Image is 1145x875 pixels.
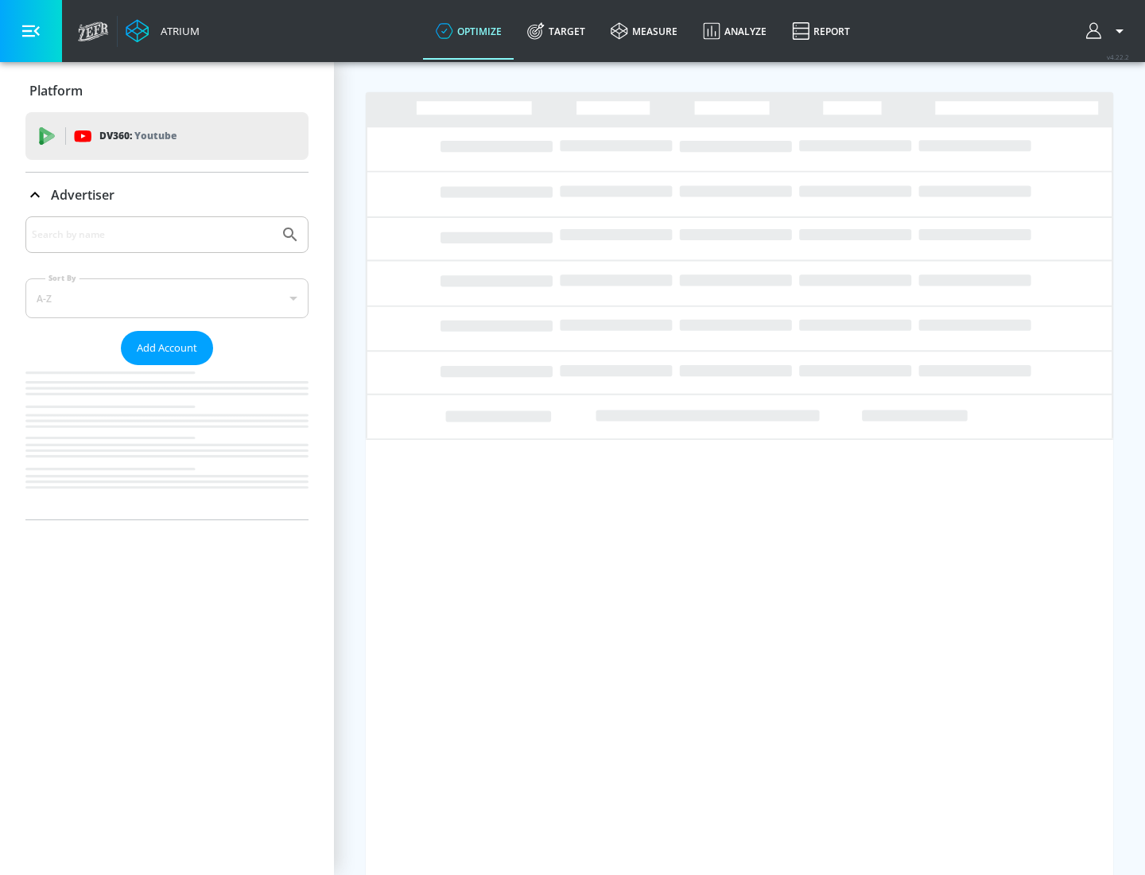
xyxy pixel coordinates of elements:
div: Advertiser [25,173,309,217]
p: Platform [29,82,83,99]
p: DV360: [99,127,177,145]
a: optimize [423,2,514,60]
label: Sort By [45,273,80,283]
div: Atrium [154,24,200,38]
p: Youtube [134,127,177,144]
nav: list of Advertiser [25,365,309,519]
a: measure [598,2,690,60]
div: A-Z [25,278,309,318]
div: Platform [25,68,309,113]
a: Atrium [126,19,200,43]
input: Search by name [32,224,273,245]
a: Report [779,2,863,60]
span: Add Account [137,339,197,357]
button: Add Account [121,331,213,365]
div: Advertiser [25,216,309,519]
p: Advertiser [51,186,114,204]
div: DV360: Youtube [25,112,309,160]
a: Analyze [690,2,779,60]
a: Target [514,2,598,60]
span: v 4.22.2 [1107,52,1129,61]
